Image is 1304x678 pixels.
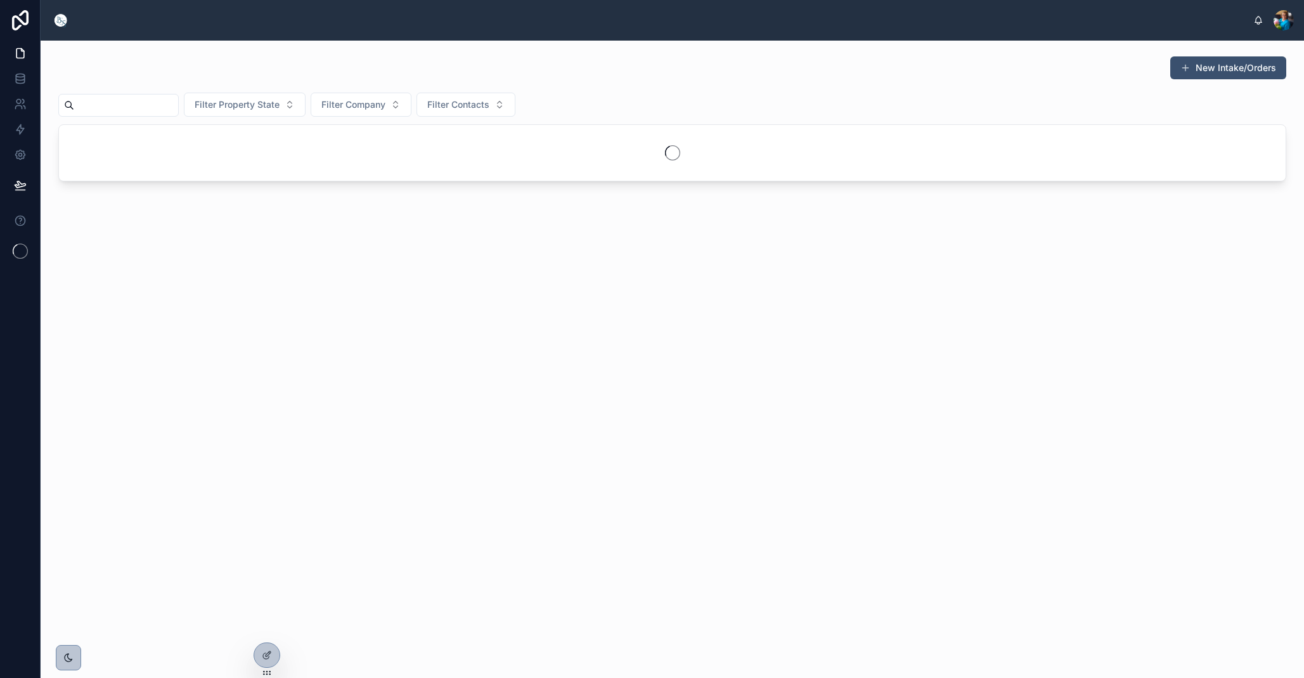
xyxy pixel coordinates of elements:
[1170,56,1286,79] button: New Intake/Orders
[416,93,515,117] button: Select Button
[184,93,306,117] button: Select Button
[51,10,71,30] img: App logo
[427,98,489,111] span: Filter Contacts
[195,98,280,111] span: Filter Property State
[81,18,1253,23] div: scrollable content
[321,98,385,111] span: Filter Company
[311,93,411,117] button: Select Button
